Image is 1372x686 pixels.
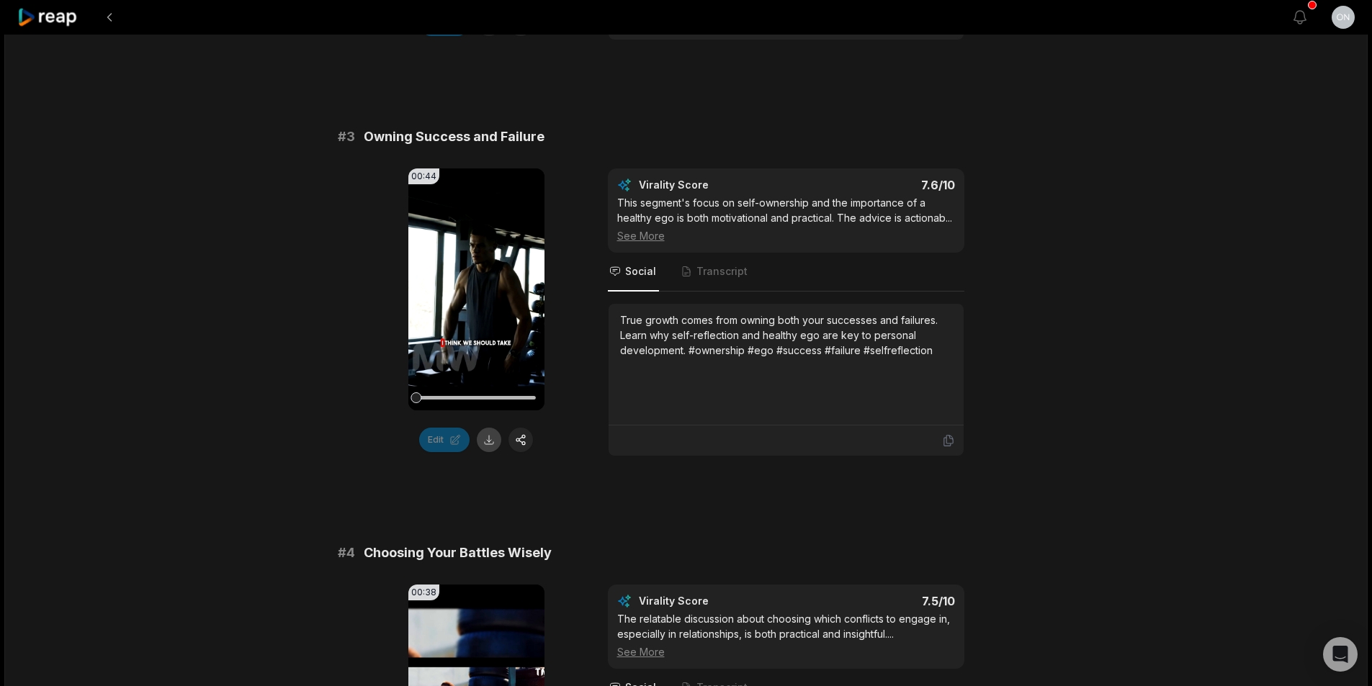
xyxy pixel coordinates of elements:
button: Edit [419,428,470,452]
span: Choosing Your Battles Wisely [364,543,552,563]
span: Owning Success and Failure [364,127,544,147]
div: Virality Score [639,178,794,192]
div: True growth comes from owning both your successes and failures. Learn why self-reflection and hea... [620,312,952,358]
div: Virality Score [639,594,794,608]
span: # 3 [338,127,355,147]
div: The relatable discussion about choosing which conflicts to engage in, especially in relationships... [617,611,955,659]
div: 7.5 /10 [800,594,955,608]
div: Open Intercom Messenger [1323,637,1358,672]
span: Transcript [696,264,748,279]
div: 7.6 /10 [800,178,955,192]
video: Your browser does not support mp4 format. [408,168,544,410]
div: This segment's focus on self-ownership and the importance of a healthy ego is both motivational a... [617,195,955,243]
span: # 4 [338,543,355,563]
div: See More [617,228,955,243]
span: Social [625,264,656,279]
nav: Tabs [608,253,964,292]
div: See More [617,644,955,659]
